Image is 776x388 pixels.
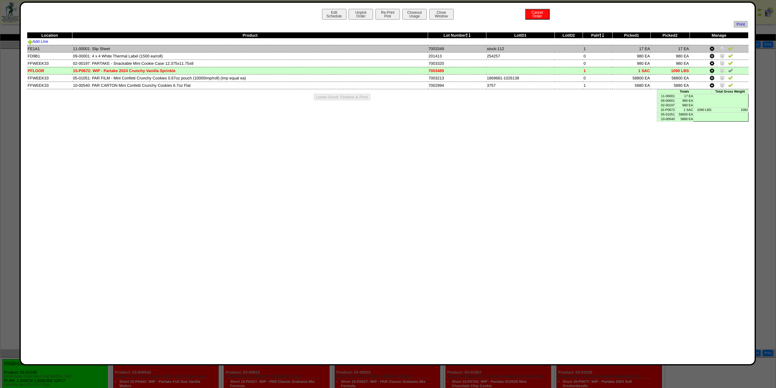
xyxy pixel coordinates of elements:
td: 5880 EA [650,82,690,89]
td: 1090 LBS [694,108,712,112]
td: 201413 [428,52,486,60]
td: 254257 [486,52,555,60]
td: 5880 EA [613,82,651,89]
img: Zero Item and Verify [720,46,725,51]
td: 09-00001: 4 x 4 White Thermal Label (1500 ea/roll) [72,52,428,60]
th: Location [27,32,72,38]
td: 7003320 [428,60,486,67]
td: 3757 [486,82,555,89]
th: Manage [690,32,749,38]
td: 15-P0672: WIP - Partake 2024 Crunchy Vanilla Sprinkle [72,67,428,74]
img: Zero Item and Verify [720,75,725,80]
td: 0 [583,74,613,82]
button: EditSchedule [322,9,346,20]
td: 1 [583,67,613,74]
td: 02-00197 [657,103,675,108]
td: FE1A1 [27,45,72,52]
td: 7003349 [428,45,486,52]
td: 02-00197: PARTAKE - Snackable Mini Cookie Case 12.375x11.75x8 [72,60,428,67]
td: 58800 EA [675,112,694,117]
td: 15-P0672 [657,108,675,112]
td: 1 [583,45,613,52]
img: Verify Pick [728,46,733,51]
td: 7002994 [428,82,486,89]
td: 1092 [712,108,749,112]
td: 980 EA [613,52,651,60]
img: Zero Item and Verify [720,68,725,73]
a: Add Line [28,39,48,44]
td: 7003213 [428,74,486,82]
img: Zero Item and Verify [720,82,725,87]
td: 1869681-1026138 [486,74,555,82]
td: 980 EA [675,103,694,108]
td: 0 [583,60,613,67]
button: Looks Good: Finalize & Print [314,94,370,100]
img: Verify Pick [728,60,733,65]
th: Pal# [583,32,613,38]
button: CloseWindow [429,9,454,20]
td: 5880 EA [675,117,694,121]
td: 05-01051 [657,112,675,117]
td: FFWEEK33 [27,60,72,67]
td: FD9B1 [27,52,72,60]
td: Totals [657,89,712,94]
button: CancelOrder [525,9,550,20]
td: 05-01051: PAR FILM - Mini Confetti Crunchy Cookies 0.67oz pouch (10000imp/roll) (imp equal ea) [72,74,428,82]
th: Lot Number [428,32,486,38]
td: PFLOOR [27,67,72,74]
td: 980 EA [650,60,690,67]
td: stock-112 [486,45,555,52]
td: 11-00001: Slip Sheet [72,45,428,52]
td: 58800 EA [613,74,651,82]
td: 10-00540: PAR CARTON Mini Confetti Crunchy Cookies 6.7oz Flat [72,82,428,89]
td: Total Gross Weight [712,89,749,94]
img: Verify Pick [728,75,733,80]
a: CloseWindow [429,14,454,18]
td: 980 EA [613,60,651,67]
td: 11-00001 [657,94,675,98]
td: 980 EA [650,52,690,60]
img: Verify Pick [728,53,733,58]
td: 980 EA [675,98,694,103]
td: FFWEEK33 [27,74,72,82]
td: 1090 LBS [650,67,690,74]
td: 09-00001 [657,98,675,103]
th: Picked1 [613,32,651,38]
td: 17 EA [613,45,651,52]
a: Print [734,21,748,27]
button: UnpickOrder [349,9,373,20]
td: 1 SAC [613,67,651,74]
td: 10-00540 [657,117,675,121]
td: 7003489 [428,67,486,74]
img: Zero Item and Verify [720,53,725,58]
img: Verify Pick [728,82,733,87]
td: 0 [583,52,613,60]
td: 1 SAC [675,108,694,112]
img: Add Item to Order [28,39,33,44]
img: Zero Item and Verify [720,60,725,65]
td: 1 [583,82,613,89]
td: FFWEEK33 [27,82,72,89]
td: 17 EA [650,45,690,52]
img: Un-Verify Pick [728,68,733,73]
th: Picked2 [650,32,690,38]
th: LotID1 [486,32,555,38]
button: Re-PrintPick [375,9,400,20]
th: LotID2 [555,32,583,38]
td: 17 EA [675,94,694,98]
td: 58800 EA [650,74,690,82]
button: CloseoutUsage [402,9,427,20]
th: Product [72,32,428,38]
